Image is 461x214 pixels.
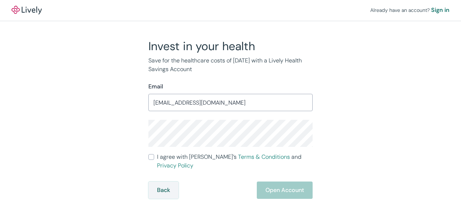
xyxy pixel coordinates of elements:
a: Terms & Conditions [238,153,290,161]
label: Email [148,82,163,91]
a: LivelyLively [12,6,42,14]
a: Sign in [431,6,449,14]
a: Privacy Policy [157,162,193,169]
div: Already have an account? [370,6,449,14]
img: Lively [12,6,42,14]
h2: Invest in your health [148,39,313,53]
button: Back [148,182,179,199]
p: Save for the healthcare costs of [DATE] with a Lively Health Savings Account [148,56,313,74]
span: I agree with [PERSON_NAME]’s and [157,153,313,170]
